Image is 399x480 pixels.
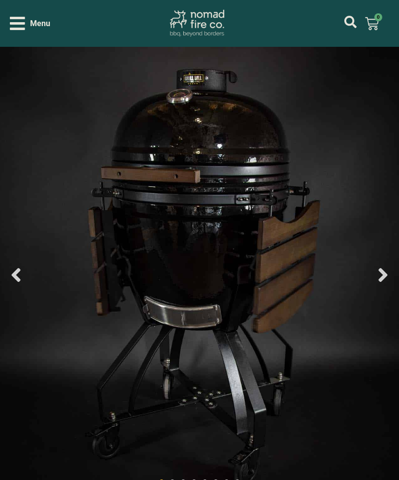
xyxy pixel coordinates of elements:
img: Nomad Fire Co [170,10,225,37]
span: Previous slide [5,264,27,286]
span: Next slide [372,264,394,286]
a: mijn account [344,16,357,28]
a: 0 [353,11,391,36]
span: 0 [374,13,382,21]
div: Open/Close Menu [10,15,50,32]
span: Menu [30,18,50,30]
